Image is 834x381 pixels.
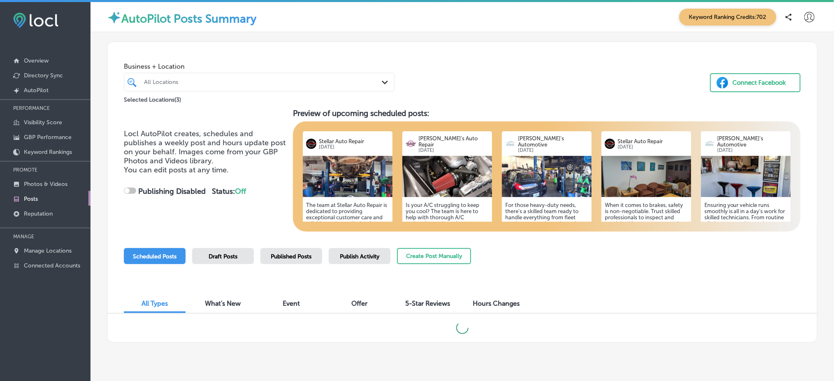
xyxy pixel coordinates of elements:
img: 175034899362dab14a-07c6-4972-b3fe-279fe04d28b7_2025-06-19.jpg [303,156,393,197]
p: [DATE] [319,144,389,150]
p: [DATE] [717,148,788,153]
p: Stellar Auto Repair [618,138,688,144]
p: Selected Locations ( 3 ) [124,93,181,103]
p: Directory Sync [24,72,63,79]
label: AutoPilot Posts Summary [121,12,256,26]
h5: Ensuring your vehicle runs smoothly is all in a day's work for skilled technicians. From routine ... [704,202,788,295]
img: logo [704,139,715,149]
span: Keyword Ranking Credits: 702 [679,9,776,26]
img: 1744200691160705e1-1578-4a8a-be64-f30135017669_2023-02-10.jpg [602,156,691,197]
p: AutoPilot [24,87,49,94]
p: Reputation [24,210,53,217]
div: Connect Facebook [733,77,786,89]
img: logo [605,139,615,149]
span: Published Posts [271,253,312,260]
p: [DATE] [418,148,489,153]
span: You can edit posts at any time. [124,165,229,174]
h5: Is your A/C struggling to keep you cool? The team is here to help with thorough A/C recharging an... [406,202,489,276]
h3: Preview of upcoming scheduled posts: [293,109,801,118]
h5: For those heavy-duty needs, there's a skilled team ready to handle everything from fleet services... [505,202,588,288]
img: logo [406,139,416,149]
img: fda3e92497d09a02dc62c9cd864e3231.png [13,13,58,28]
img: 16534977128947d135-51ad-4b23-811d-f4aa51661792_IMG_20211202_144731.jpg [701,156,791,197]
span: What's New [205,300,241,307]
p: [PERSON_NAME]'s Automotive [518,135,588,148]
p: Connected Accounts [24,262,80,269]
p: GBP Performance [24,134,72,141]
img: logo [505,139,516,149]
p: Posts [24,195,38,202]
p: Stellar Auto Repair [319,138,389,144]
span: Scheduled Posts [133,253,177,260]
p: Manage Locations [24,247,72,254]
h5: When it comes to brakes, safety is non-negotiable. Trust skilled professionals to inspect and rep... [605,202,688,282]
img: f154cd22-4f8c-4ef1-9876-983aa501c8f5store2c.jpeg [502,156,592,197]
button: Create Post Manually [397,248,471,264]
p: [DATE] [618,144,688,150]
p: Visibility Score [24,119,62,126]
span: 5-Star Reviews [406,300,451,307]
p: Photos & Videos [24,181,67,188]
p: [PERSON_NAME]'s Auto Repair [418,135,489,148]
button: Connect Facebook [710,73,801,92]
span: Draft Posts [209,253,237,260]
img: 0e6aedab-eba5-4c8b-b44d-3e7cddd8530dIMG_20200214_174243245.jpg [402,156,492,197]
p: Keyword Rankings [24,149,72,156]
div: All Locations [144,79,383,86]
span: Hours Changes [473,300,520,307]
span: Publish Activity [340,253,379,260]
span: Business + Location [124,63,395,70]
span: Off [235,187,246,196]
img: logo [306,139,316,149]
img: autopilot-icon [107,10,121,25]
p: [DATE] [518,148,588,153]
span: All Types [142,300,168,307]
span: Locl AutoPilot creates, schedules and publishes a weekly post and hours update post on your behal... [124,129,286,165]
h5: The team at Stellar Auto Repair is dedicated to providing exceptional customer care and reliable ... [306,202,389,295]
strong: Publishing Disabled [138,187,206,196]
span: Offer [352,300,368,307]
strong: Status: [212,187,246,196]
p: [PERSON_NAME]'s Automotive [717,135,788,148]
span: Event [283,300,300,307]
p: Overview [24,57,49,64]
